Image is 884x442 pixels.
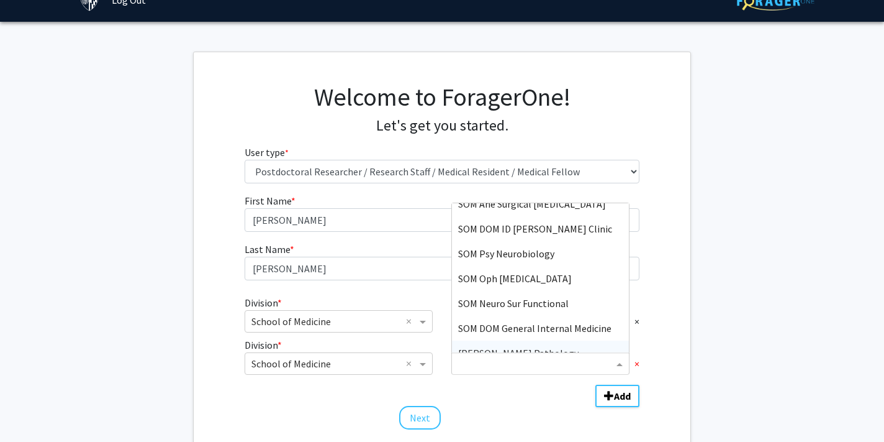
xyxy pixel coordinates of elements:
label: User type [245,145,289,160]
ng-dropdown-panel: Options list [451,203,629,353]
span: Clear all [406,356,417,371]
span: Last Name [245,243,290,256]
div: Division [235,295,442,333]
span: SOM DOM General Internal Medicine [458,322,611,334]
span: SOM Oph [MEDICAL_DATA] [458,272,572,285]
ng-select: Division [245,352,433,375]
span: First Name [245,195,291,207]
button: Next [399,406,441,430]
div: Division [235,338,442,375]
span: [PERSON_NAME] Pathology [458,347,579,359]
iframe: Chat [9,386,53,433]
b: Add [614,390,631,402]
div: Department [442,338,649,375]
span: SOM DOM ID [PERSON_NAME] Clinic [458,223,612,235]
h1: Welcome to ForagerOne! [245,82,640,112]
ng-select: Division [245,310,433,333]
span: Clear all [406,314,417,329]
h4: Let's get you started. [245,117,640,135]
span: × [634,356,639,371]
div: Department [442,295,649,333]
span: × [634,314,639,329]
span: SOM Psy Neurobiology [458,247,554,260]
span: SOM Neuro Sur Functional [458,297,569,310]
span: SOM Ane Surgical [MEDICAL_DATA] [458,198,606,210]
ng-select: Department [451,352,629,375]
button: Add Division/Department [595,385,639,407]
